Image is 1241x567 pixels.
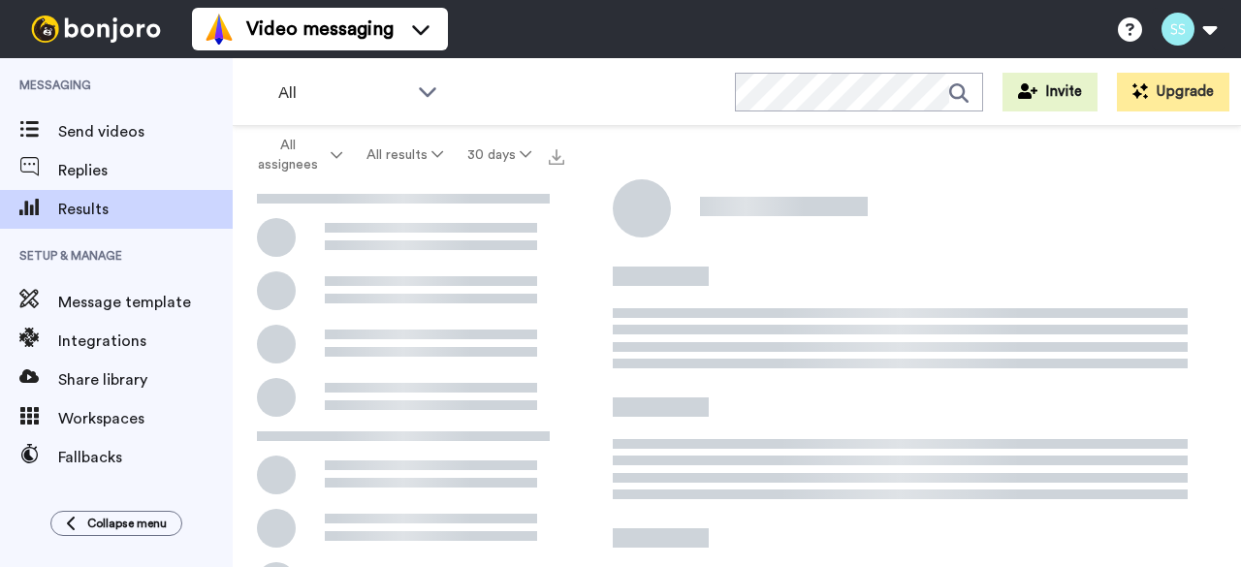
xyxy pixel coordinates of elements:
[1117,73,1229,111] button: Upgrade
[1002,73,1098,111] button: Invite
[543,141,570,170] button: Export all results that match these filters now.
[248,136,327,174] span: All assignees
[355,138,456,173] button: All results
[58,120,233,143] span: Send videos
[549,149,564,165] img: export.svg
[87,516,167,531] span: Collapse menu
[23,16,169,43] img: bj-logo-header-white.svg
[58,198,233,221] span: Results
[278,81,408,105] span: All
[246,16,394,43] span: Video messaging
[237,128,355,182] button: All assignees
[50,511,182,536] button: Collapse menu
[58,407,233,430] span: Workspaces
[58,291,233,314] span: Message template
[58,446,233,469] span: Fallbacks
[204,14,235,45] img: vm-color.svg
[455,138,543,173] button: 30 days
[58,368,233,392] span: Share library
[58,159,233,182] span: Replies
[58,330,233,353] span: Integrations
